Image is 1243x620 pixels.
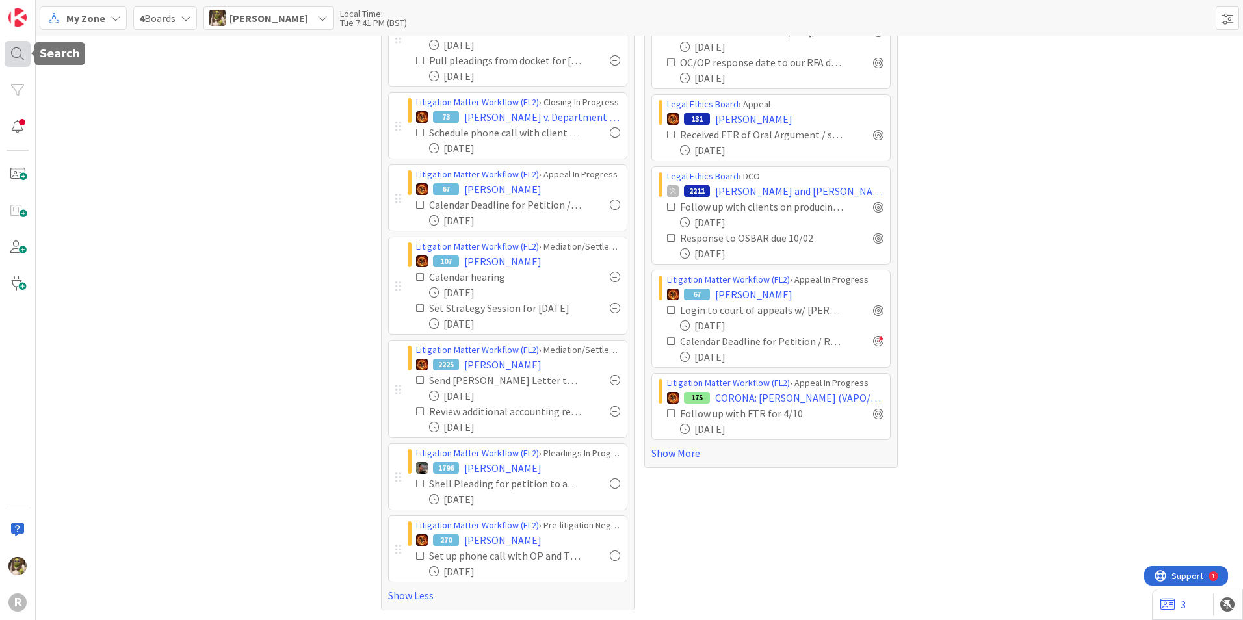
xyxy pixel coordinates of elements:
[416,447,539,459] a: Litigation Matter Workflow (FL2)
[667,113,679,125] img: TR
[27,2,59,18] span: Support
[429,300,581,316] div: Set Strategy Session for [DATE]
[416,183,428,195] img: TR
[416,534,428,546] img: TR
[680,230,838,246] div: Response to OSBAR due 10/02
[139,12,144,25] b: 4
[433,255,459,267] div: 107
[464,109,620,125] span: [PERSON_NAME] v. Department of Human Services
[680,246,883,261] div: [DATE]
[416,111,428,123] img: TR
[429,419,620,435] div: [DATE]
[416,343,620,357] div: › Mediation/Settlement in Progress
[680,39,883,55] div: [DATE]
[429,476,581,491] div: Shell Pleading for petition to approve of distribution - created by paralegal
[8,557,27,575] img: DG
[464,357,542,372] span: [PERSON_NAME]
[684,392,710,404] div: 175
[429,404,581,419] div: Review additional accounting records for the trust / circulate to Trustee and Beneficiaries
[715,183,883,199] span: [PERSON_NAME] and [PERSON_NAME]
[429,197,581,213] div: Calendar Deadline for Petition / Response
[429,269,554,285] div: Calendar hearing
[667,274,790,285] a: Litigation Matter Workflow (FL2)
[209,10,226,26] img: DG
[680,333,844,349] div: Calendar Deadline for Petition / Response
[680,127,844,142] div: Received FTR of Oral Argument / send to transcriptionist
[429,125,581,140] div: Schedule phone call with client and TWR
[464,532,542,548] span: [PERSON_NAME]
[433,183,459,195] div: 67
[416,255,428,267] img: TR
[416,462,428,474] img: MW
[8,8,27,27] img: Visit kanbanzone.com
[416,240,620,253] div: › Mediation/Settlement in Progress
[715,287,792,302] span: [PERSON_NAME]
[429,388,620,404] div: [DATE]
[429,316,620,331] div: [DATE]
[416,96,539,108] a: Litigation Matter Workflow (FL2)
[429,53,581,68] div: Pull pleadings from docket for [PERSON_NAME]
[433,534,459,546] div: 270
[667,273,883,287] div: › Appeal In Progress
[40,47,80,60] h5: Search
[684,289,710,300] div: 67
[680,406,833,421] div: Follow up with FTR for 4/10
[680,55,844,70] div: OC/OP response date to our RFA docketed [paralegal]
[680,70,883,86] div: [DATE]
[416,96,620,109] div: › Closing In Progress
[429,563,620,579] div: [DATE]
[139,10,176,26] span: Boards
[388,588,627,603] a: Show Less
[433,111,459,123] div: 73
[66,10,105,26] span: My Zone
[1160,597,1186,612] a: 3
[416,240,539,252] a: Litigation Matter Workflow (FL2)
[416,168,539,180] a: Litigation Matter Workflow (FL2)
[429,140,620,156] div: [DATE]
[429,285,620,300] div: [DATE]
[416,519,620,532] div: › Pre-litigation Negotiation
[340,9,407,18] div: Local Time:
[667,170,739,182] a: Legal Ethics Board
[416,168,620,181] div: › Appeal In Progress
[667,97,883,111] div: › Appeal
[680,421,883,437] div: [DATE]
[416,446,620,460] div: › Pleadings In Progress
[680,318,883,333] div: [DATE]
[429,372,581,388] div: Send [PERSON_NAME] Letter to Court for [PERSON_NAME] to Review
[464,181,542,197] span: [PERSON_NAME]
[667,392,679,404] img: TR
[8,593,27,612] div: R
[340,18,407,27] div: Tue 7:41 PM (BST)
[684,185,710,197] div: 2211
[416,519,539,531] a: Litigation Matter Workflow (FL2)
[464,460,542,476] span: [PERSON_NAME]
[68,5,71,16] div: 1
[680,302,844,318] div: Login to court of appeals w/ [PERSON_NAME]'s Creds & update log
[715,390,883,406] span: CORONA: [PERSON_NAME] (VAPO/Guardianship)
[429,68,620,84] div: [DATE]
[667,376,883,390] div: › Appeal In Progress
[680,199,844,214] div: Follow up with clients on producing action items
[416,359,428,370] img: TR
[667,170,883,183] div: › DCO
[680,214,883,230] div: [DATE]
[429,548,581,563] div: Set up phone call with OP and TWR
[433,359,459,370] div: 2225
[464,253,542,269] span: [PERSON_NAME]
[433,462,459,474] div: 1796
[429,491,620,507] div: [DATE]
[429,37,620,53] div: [DATE]
[715,111,792,127] span: [PERSON_NAME]
[651,445,891,461] a: Show More
[680,142,883,158] div: [DATE]
[684,113,710,125] div: 131
[667,289,679,300] img: TR
[416,344,539,355] a: Litigation Matter Workflow (FL2)
[680,349,883,365] div: [DATE]
[229,10,308,26] span: [PERSON_NAME]
[667,98,739,110] a: Legal Ethics Board
[667,377,790,389] a: Litigation Matter Workflow (FL2)
[429,213,620,228] div: [DATE]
